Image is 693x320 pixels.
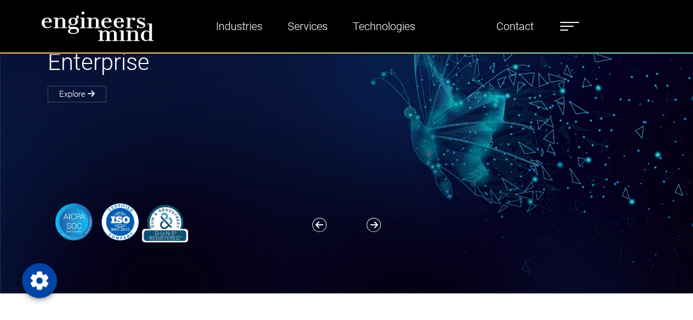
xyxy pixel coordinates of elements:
img: banner-logo [48,201,192,242]
a: Contact [492,14,538,39]
a: Industries [211,14,267,39]
img: logo [41,11,154,42]
a: Technologies [348,14,420,39]
a: Explore [48,86,106,102]
a: Services [283,14,332,39]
